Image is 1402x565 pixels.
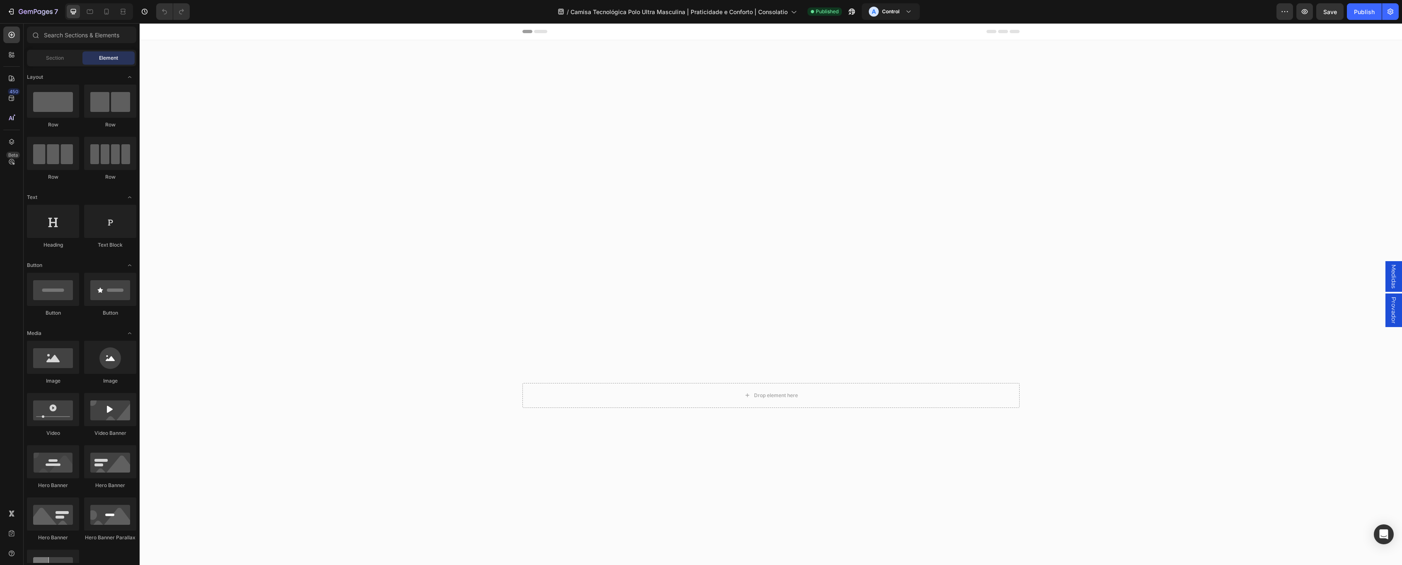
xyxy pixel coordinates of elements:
div: Row [84,121,136,129]
div: Beta [6,152,20,158]
div: Undo/Redo [156,3,190,20]
span: Toggle open [123,259,136,272]
div: Text Block [84,241,136,249]
div: Publish [1354,7,1375,16]
button: 7 [3,3,62,20]
div: 450 [8,88,20,95]
span: Media [27,330,41,337]
span: / [567,7,569,16]
div: Image [84,377,136,385]
span: Layout [27,73,43,81]
button: Save [1316,3,1344,20]
span: Button [27,262,42,269]
span: Toggle open [123,191,136,204]
span: Save [1323,8,1337,15]
div: Hero Banner [27,482,79,489]
span: Medidas [1250,241,1258,265]
div: Row [27,173,79,181]
iframe: Design area [140,23,1402,565]
div: Hero Banner [84,482,136,489]
div: Button [27,309,79,317]
span: Toggle open [123,70,136,84]
div: Row [84,173,136,181]
div: Drop element here [614,369,658,376]
span: Camisa Tecnológica Polo Ultra Masculina | Praticidade e Conforto | Consolatio [570,7,788,16]
span: Toggle open [123,327,136,340]
button: Publish [1347,3,1382,20]
div: Row [27,121,79,129]
div: Hero Banner [27,534,79,541]
div: Button [84,309,136,317]
span: Section [46,54,64,62]
div: Heading [27,241,79,249]
div: Video Banner [84,429,136,437]
div: Image [27,377,79,385]
div: Open Intercom Messenger [1374,524,1394,544]
div: Video [27,429,79,437]
p: 7 [54,7,58,17]
span: Text [27,194,37,201]
span: Element [99,54,118,62]
input: Search Sections & Elements [27,27,136,43]
div: Hero Banner Parallax [84,534,136,541]
p: A [872,7,876,16]
span: Provador [1250,274,1258,301]
button: AControl [862,3,920,20]
span: Published [816,8,839,15]
h3: Control [882,7,899,16]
